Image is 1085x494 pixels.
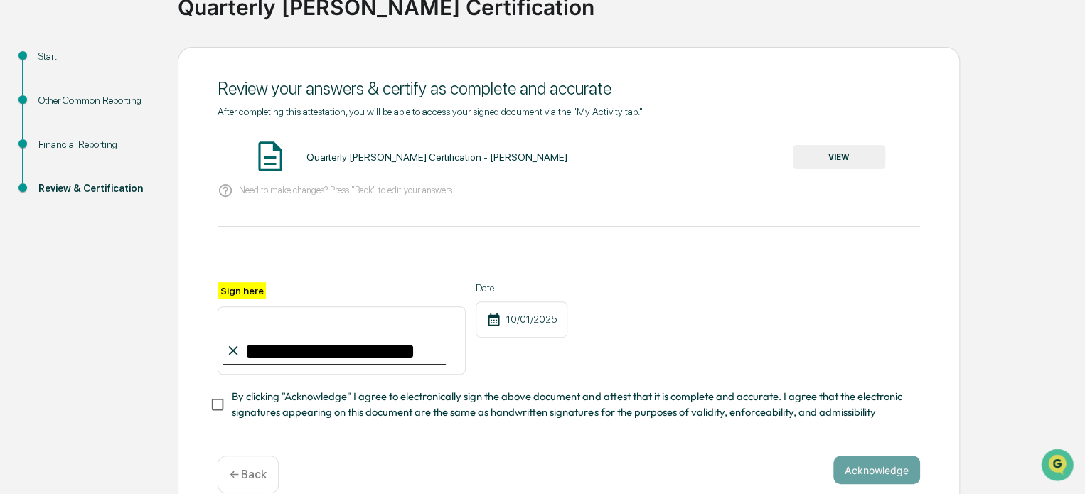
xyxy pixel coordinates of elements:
div: Review your answers & certify as complete and accurate [218,78,920,99]
a: 🔎Data Lookup [9,200,95,226]
iframe: Open customer support [1039,447,1078,485]
div: Start [38,49,155,64]
button: VIEW [793,145,885,169]
p: ← Back [230,468,267,481]
img: 1746055101610-c473b297-6a78-478c-a979-82029cc54cd1 [14,109,40,134]
button: Acknowledge [833,456,920,484]
div: 10/01/2025 [476,301,567,338]
span: By clicking "Acknowledge" I agree to electronically sign the above document and attest that it is... [232,389,909,421]
div: 🖐️ [14,181,26,192]
a: Powered byPylon [100,240,172,252]
label: Sign here [218,282,266,299]
div: Quarterly [PERSON_NAME] Certification - [PERSON_NAME] [306,151,567,163]
div: 🔎 [14,208,26,219]
span: Pylon [141,241,172,252]
div: Other Common Reporting [38,93,155,108]
span: Data Lookup [28,206,90,220]
div: 🗄️ [103,181,114,192]
a: 🖐️Preclearance [9,173,97,199]
label: Date [476,282,567,294]
a: 🗄️Attestations [97,173,182,199]
p: Need to make changes? Press "Back" to edit your answers [239,185,452,195]
span: After completing this attestation, you will be able to access your signed document via the "My Ac... [218,106,643,117]
div: We're available if you need us! [48,123,180,134]
button: Start new chat [242,113,259,130]
div: Review & Certification [38,181,155,196]
span: Preclearance [28,179,92,193]
div: Financial Reporting [38,137,155,152]
img: Document Icon [252,139,288,174]
span: Attestations [117,179,176,193]
p: How can we help? [14,30,259,53]
div: Start new chat [48,109,233,123]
